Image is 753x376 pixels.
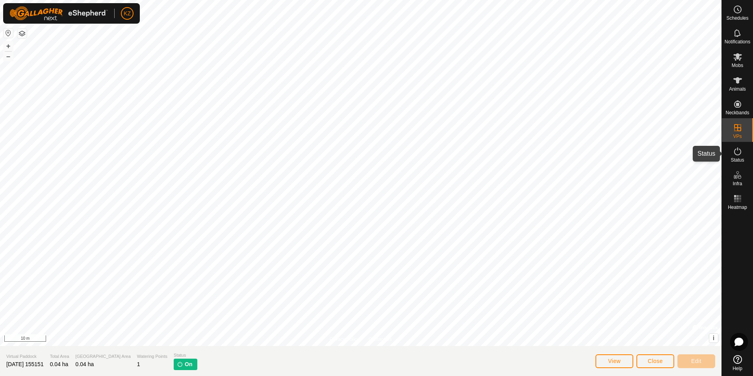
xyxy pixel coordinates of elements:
[185,360,192,369] span: On
[174,352,197,359] span: Status
[731,158,744,162] span: Status
[76,361,94,367] span: 0.04 ha
[728,205,747,210] span: Heatmap
[6,353,44,360] span: Virtual Paddock
[76,353,131,360] span: [GEOGRAPHIC_DATA] Area
[50,353,69,360] span: Total Area
[595,354,633,368] button: View
[17,29,27,38] button: Map Layers
[709,334,718,342] button: i
[369,336,392,343] a: Contact Us
[648,358,663,364] span: Close
[137,353,167,360] span: Watering Points
[733,181,742,186] span: Infra
[9,6,108,20] img: Gallagher Logo
[124,9,131,18] span: KZ
[725,110,749,115] span: Neckbands
[6,361,44,367] span: [DATE] 155151
[4,28,13,38] button: Reset Map
[733,366,742,371] span: Help
[677,354,715,368] button: Edit
[177,361,183,367] img: turn-on
[726,16,748,20] span: Schedules
[636,354,674,368] button: Close
[691,358,701,364] span: Edit
[729,87,746,91] span: Animals
[50,361,69,367] span: 0.04 ha
[137,361,140,367] span: 1
[732,63,743,68] span: Mobs
[725,39,750,44] span: Notifications
[733,134,742,139] span: VPs
[4,41,13,51] button: +
[330,336,359,343] a: Privacy Policy
[722,352,753,374] a: Help
[608,358,621,364] span: View
[4,52,13,61] button: –
[713,335,714,341] span: i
